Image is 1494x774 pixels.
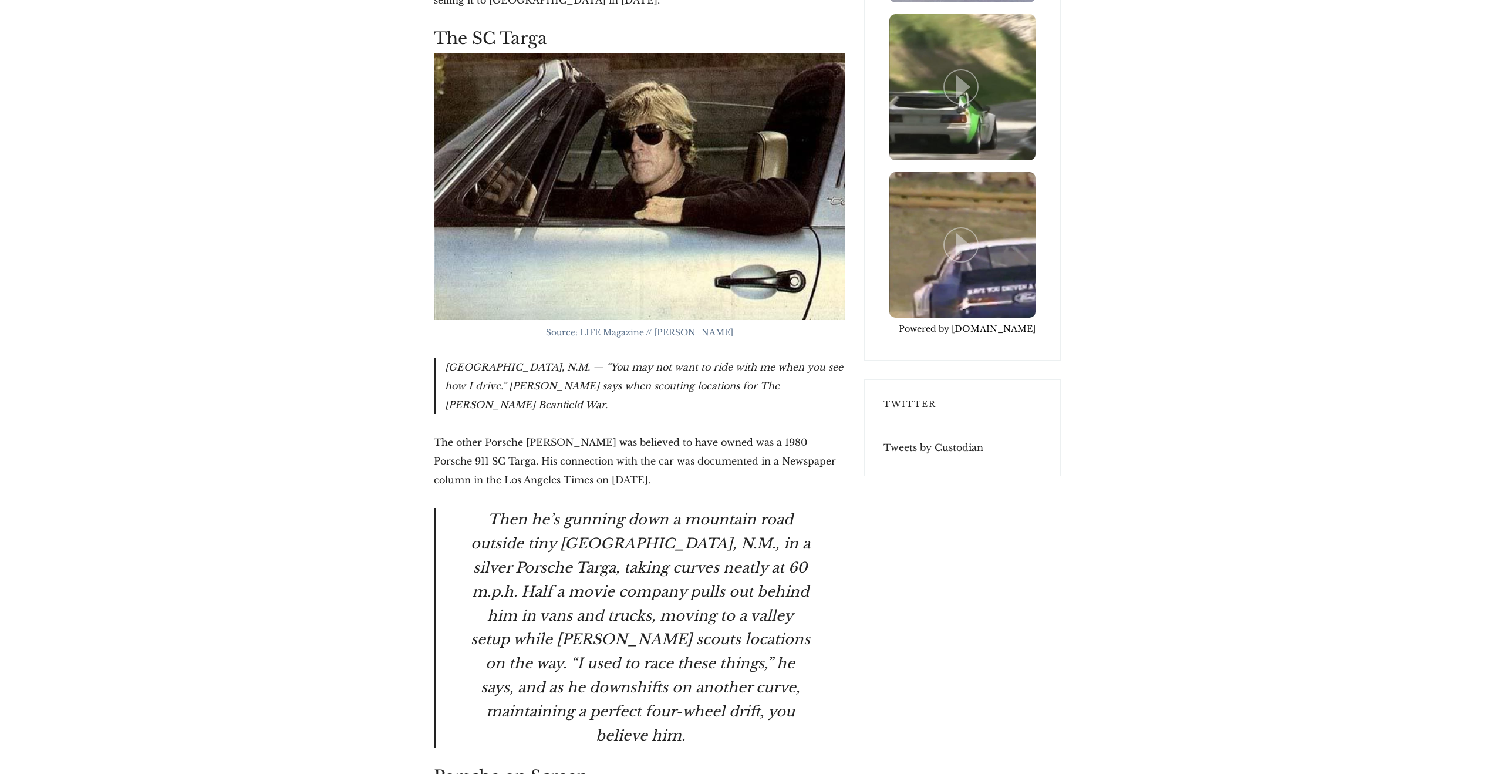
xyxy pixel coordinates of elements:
h2: The SC Targa [434,28,845,49]
blockquote: [GEOGRAPHIC_DATA], N.M. — “You may not want to ride with me when you see how I drive.” [PERSON_NA... [434,358,845,414]
a: Tweets by Custodian [883,442,983,453]
blockquote: Then he’s gunning down a mountain road outside tiny [GEOGRAPHIC_DATA], N.M., in a silver Porsche ... [434,508,845,748]
a: Powered by [DOMAIN_NAME] [899,319,1036,338]
span: Source: LIFE Magazine // [PERSON_NAME] [546,327,733,338]
h3: Twitter [883,399,1041,419]
p: The other Porsche [PERSON_NAME] was believed to have owned was a 1980 Porsche 911 SC Targa. His c... [434,433,845,489]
